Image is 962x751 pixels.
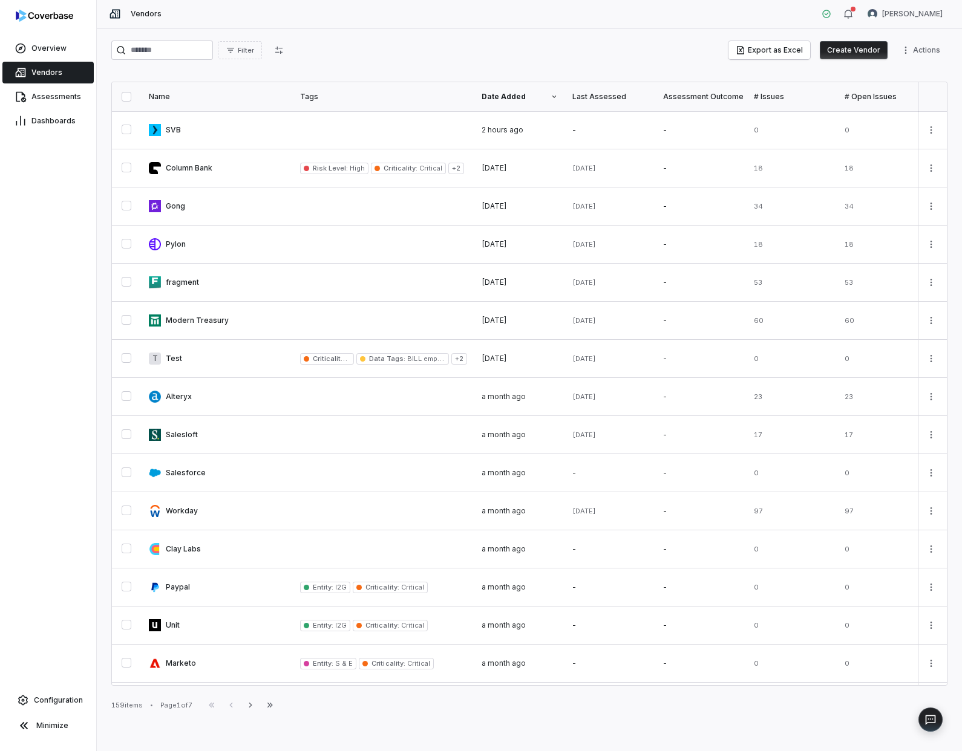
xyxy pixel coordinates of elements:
[36,721,68,730] span: Minimize
[572,202,596,210] span: [DATE]
[921,502,941,520] button: More actions
[921,654,941,672] button: More actions
[300,92,467,102] div: Tags
[921,426,941,444] button: More actions
[482,506,526,515] span: a month ago
[5,689,91,711] a: Configuration
[333,621,347,629] span: I2G
[451,353,467,365] span: + 2
[482,354,507,363] span: [DATE]
[160,701,192,710] div: Page 1 of 7
[482,582,526,591] span: a month ago
[656,226,747,264] td: -
[218,41,262,59] button: Filter
[565,606,656,645] td: -
[656,683,747,721] td: -
[656,378,747,416] td: -
[482,620,526,629] span: a month ago
[384,164,417,172] span: Criticality :
[31,92,81,102] span: Assessments
[921,349,941,368] button: More actions
[656,568,747,606] td: -
[921,311,941,330] button: More actions
[31,44,67,53] span: Overview
[150,701,153,709] div: •
[565,645,656,683] td: -
[565,111,656,149] td: -
[405,659,430,668] span: Critical
[399,583,424,591] span: Critical
[482,430,526,439] span: a month ago
[333,583,347,591] span: I2G
[482,544,526,553] span: a month ago
[565,568,656,606] td: -
[313,164,348,172] span: Risk Level :
[2,37,94,59] a: Overview
[656,454,747,492] td: -
[860,5,950,23] button: Daniel Aranibar avatar[PERSON_NAME]
[565,683,656,721] td: -
[663,92,739,102] div: Assessment Outcome
[482,658,526,668] span: a month ago
[656,340,747,378] td: -
[365,583,399,591] span: Criticality :
[34,695,83,705] span: Configuration
[482,468,526,477] span: a month ago
[656,302,747,340] td: -
[572,507,596,515] span: [DATE]
[448,163,464,174] span: + 2
[149,92,286,102] div: Name
[31,116,76,126] span: Dashboards
[921,464,941,482] button: More actions
[921,578,941,596] button: More actions
[131,9,162,19] span: Vendors
[2,86,94,108] a: Assessments
[405,354,720,363] span: BILL employee Sensitive Personal Identifiable Information or Personal Identifiable Information
[921,616,941,634] button: More actions
[921,159,941,177] button: More actions
[348,164,365,172] span: High
[656,492,747,530] td: -
[482,278,507,287] span: [DATE]
[31,68,62,77] span: Vendors
[656,187,747,226] td: -
[238,46,254,55] span: Filter
[2,62,94,83] a: Vendors
[365,621,399,629] span: Criticality :
[656,416,747,454] td: -
[572,354,596,363] span: [DATE]
[728,41,810,59] button: Export as Excel
[656,645,747,683] td: -
[572,392,596,401] span: [DATE]
[656,111,747,149] td: -
[921,197,941,215] button: More actions
[333,659,353,668] span: S & E
[820,41,888,59] button: Create Vendor
[16,10,73,22] img: logo-D7KZi-bG.svg
[2,110,94,132] a: Dashboards
[313,583,333,591] span: Entity :
[572,92,649,102] div: Last Assessed
[417,164,442,172] span: Critical
[572,431,596,439] span: [DATE]
[868,9,877,19] img: Daniel Aranibar avatar
[656,606,747,645] td: -
[845,92,921,102] div: # Open Issues
[921,540,941,558] button: More actions
[313,659,333,668] span: Entity :
[369,354,405,363] span: Data Tags :
[565,454,656,492] td: -
[482,125,523,134] span: 2 hours ago
[482,92,558,102] div: Date Added
[754,92,830,102] div: # Issues
[111,701,143,710] div: 159 items
[482,201,507,210] span: [DATE]
[921,121,941,139] button: More actions
[313,621,333,629] span: Entity :
[399,621,424,629] span: Critical
[565,530,656,568] td: -
[897,41,947,59] button: More actions
[572,240,596,249] span: [DATE]
[656,264,747,302] td: -
[882,9,943,19] span: [PERSON_NAME]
